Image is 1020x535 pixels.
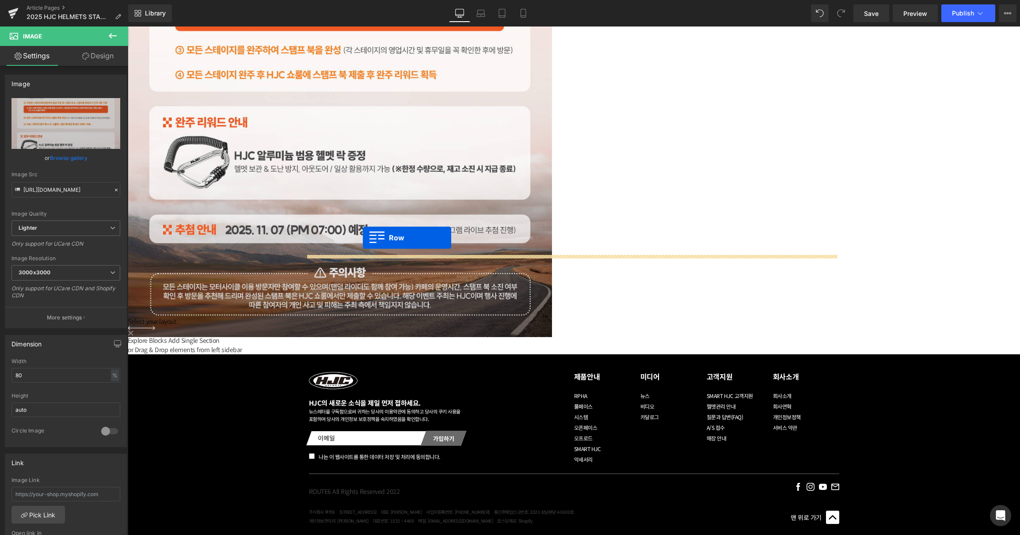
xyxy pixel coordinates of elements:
[181,372,336,382] h6: HJC의 새로운 소식을 제일 먼저 접하세요.
[128,4,172,22] a: New Library
[11,211,120,217] div: Image Quality
[903,9,927,18] span: Preview
[27,13,111,20] span: 2025 HJC HELMETS STAMP TOUR
[579,387,616,394] a: 질문과 답변(FAQ)
[111,369,119,381] div: %
[446,376,465,383] a: 풀페이스
[11,506,65,524] a: Pick Link
[305,408,327,416] span: 가입하기
[513,365,522,373] a: 뉴스
[296,405,335,419] button: 가입하기
[446,397,470,405] a: 오픈페이스
[245,491,286,497] li: 대표번호: 1533 – 4469
[579,345,605,355] h2: 고객지원
[11,427,92,436] div: Circle Image
[212,482,249,489] li: [STREET_ADDRESS]
[893,4,938,22] a: Preview
[513,345,532,355] h2: 미디어
[513,376,527,383] a: 비디오
[47,314,82,322] p: More settings
[579,408,599,415] a: 매장 안내
[290,491,365,497] li: 메일: [EMAIL_ADDRESS][DOMAIN_NAME]
[832,4,850,22] button: Redo
[579,376,608,383] a: 헬멧관리 안내
[645,376,664,383] a: 회사연혁
[298,482,362,489] li: 사업자등록번호: [PHONE_NUMBER]
[11,255,120,262] div: Image Resolution
[11,454,24,467] div: Link
[50,150,88,166] a: Browse gallery
[11,477,120,483] div: Image Link
[181,482,207,489] li: 주식회사 루트6
[645,345,671,355] h2: 회사소개
[27,4,128,11] a: Article Pages
[19,224,37,231] b: Lighter
[366,482,446,489] li: 통신판매업신고번호: 2021-성남분당 A-0630호
[11,171,120,178] div: Image Src
[579,365,625,373] a: SMART HJC 고객지원
[645,397,670,405] a: 서비스 약관
[181,491,241,497] li: 개인정보관리자: [PERSON_NAME]
[11,285,120,305] div: Only support for UCare CDN and Shopify CDN
[5,307,126,328] button: More settings
[446,365,460,373] a: RPHA
[446,387,461,394] a: 시스템
[952,10,974,17] span: Publish
[369,491,404,497] li: 호스팅제공: Shopify
[181,381,336,396] p: 뉴스레터를 구독함으로써 귀하는 당사의 이용약관에 동의하고 당사의 쿠키 사용을 포함하여 당사의 개인정보 보호정책을 숙지하였음을 확인합니다.
[181,405,261,419] input: 이메일
[253,482,294,489] li: 대표: [PERSON_NAME]
[181,460,272,470] span: ROUTE6 All Rights Reserved 2022
[579,397,597,405] a: A/S 접수
[990,505,1011,526] div: Open Intercom Messenger
[145,9,166,17] span: Library
[41,309,92,318] a: Add Single Section
[11,335,42,348] div: Dimension
[11,358,120,364] div: Width
[449,4,470,22] a: Desktop
[11,75,30,87] div: Image
[11,182,120,197] input: Link
[491,4,513,22] a: Tablet
[446,408,465,415] a: 오프로드
[11,153,120,163] div: or
[513,387,531,394] a: 카달로그
[191,426,312,434] label: 나는 이 웹사이트를 통한 데이터 저장 및 처리에 동의합니다.
[23,33,42,40] span: Image
[941,4,995,22] button: Publish
[11,393,120,399] div: Height
[470,4,491,22] a: Laptop
[66,46,130,66] a: Design
[11,368,120,383] input: auto
[663,484,712,497] a: 맨 위로 가기
[645,365,664,373] a: 회사소개
[446,418,473,426] a: SMART HJC
[11,240,120,253] div: Only support for UCare CDN
[513,4,534,22] a: Mobile
[11,402,120,417] input: auto
[11,487,120,501] input: https://your-shop.myshopify.com
[19,269,50,276] b: 3000x3000
[446,345,472,355] h2: 제품안내
[446,429,465,436] a: 악세서리
[864,9,879,18] span: Save
[999,4,1016,22] button: More
[663,486,694,496] span: 맨 위로 가기
[811,4,829,22] button: Undo
[645,387,673,394] a: 개인정보정책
